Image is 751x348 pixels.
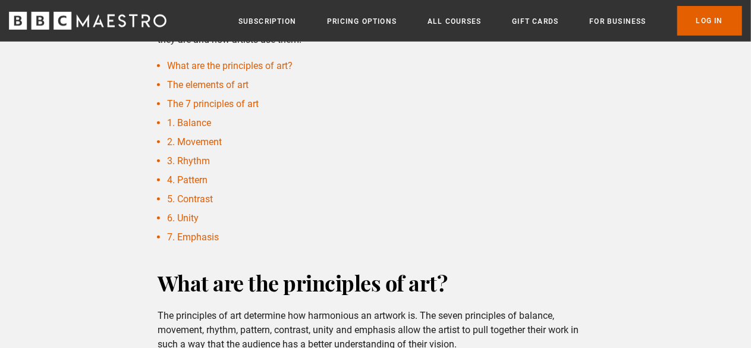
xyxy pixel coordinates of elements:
a: The 7 principles of art [167,98,259,109]
a: The elements of art [167,79,249,90]
a: For business [589,15,646,27]
svg: BBC Maestro [9,12,166,30]
a: 7. Emphasis [167,231,219,243]
a: 2. Movement [167,136,222,148]
a: Subscription [238,15,296,27]
a: What are the principles of art? [167,60,293,71]
a: 1. Balance [167,117,211,128]
h2: What are the principles of art? [158,268,593,297]
a: 5. Contrast [167,193,213,205]
a: Gift Cards [512,15,558,27]
a: 3. Rhythm [167,155,210,167]
a: 6. Unity [167,212,199,224]
nav: Primary [238,6,742,36]
a: All Courses [428,15,481,27]
a: Log In [677,6,742,36]
a: 4. Pattern [167,174,208,186]
a: Pricing Options [327,15,397,27]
